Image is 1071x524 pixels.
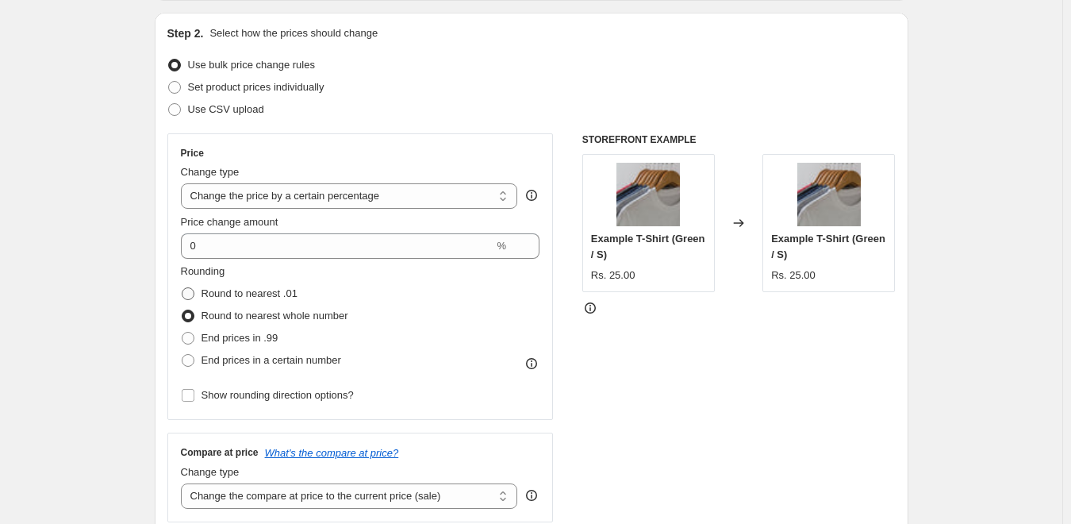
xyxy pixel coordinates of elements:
[616,163,680,226] img: tshirts_80x.jpg
[181,216,278,228] span: Price change amount
[181,233,494,259] input: -15
[202,332,278,344] span: End prices in .99
[181,466,240,478] span: Change type
[181,265,225,277] span: Rounding
[771,268,816,283] div: Rs. 25.00
[591,233,705,260] span: Example T-Shirt (Green / S)
[188,103,264,115] span: Use CSV upload
[181,446,259,459] h3: Compare at price
[181,166,240,178] span: Change type
[202,287,297,299] span: Round to nearest .01
[202,310,348,322] span: Round to nearest whole number
[202,389,354,401] span: Show rounding direction options?
[771,233,885,260] span: Example T-Shirt (Green / S)
[797,163,861,226] img: tshirts_80x.jpg
[188,81,324,93] span: Set product prices individually
[167,25,204,41] h2: Step 2.
[524,487,539,503] div: help
[524,187,539,203] div: help
[582,133,896,146] h6: STOREFRONT EXAMPLE
[202,354,341,366] span: End prices in a certain number
[497,240,506,252] span: %
[188,59,315,71] span: Use bulk price change rules
[181,147,204,160] h3: Price
[265,447,399,459] button: What's the compare at price?
[591,268,635,283] div: Rs. 25.00
[209,25,378,41] p: Select how the prices should change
